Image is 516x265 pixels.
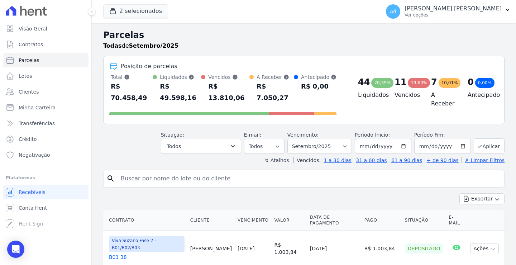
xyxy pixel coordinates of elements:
th: Vencimento [235,210,271,231]
button: Todos [161,139,241,154]
a: Negativação [3,148,89,162]
label: Período Inicío: [355,132,390,138]
i: search [106,174,115,183]
a: Crédito [3,132,89,146]
label: ↯ Atalhos [264,157,289,163]
a: Recebíveis [3,185,89,199]
div: 19,60% [408,78,430,88]
label: Vencidos: [293,157,321,163]
a: Contratos [3,37,89,52]
span: Parcelas [19,57,39,64]
div: 7 [431,76,437,88]
div: R$ 49.598,16 [160,81,201,104]
span: Clientes [19,88,39,95]
span: Negativação [19,151,50,158]
span: Recebíveis [19,189,46,196]
th: E-mail [446,210,468,231]
div: Depositado [405,243,443,254]
h4: Antecipado [468,91,493,99]
div: 44 [358,76,370,88]
div: Plataformas [6,174,86,182]
p: [PERSON_NAME] [PERSON_NAME] [405,5,502,12]
span: Ad [390,9,396,14]
div: Open Intercom Messenger [7,241,24,258]
span: Contratos [19,41,43,48]
span: Conta Hent [19,204,47,212]
span: Lotes [19,72,32,80]
a: Lotes [3,69,89,83]
div: 11 [395,76,406,88]
th: Valor [271,210,307,231]
div: R$ 0,00 [301,81,336,92]
div: R$ 7.050,27 [257,81,294,104]
label: Vencimento: [287,132,319,138]
a: B01 38 [109,254,185,261]
label: Período Fim: [414,131,471,139]
strong: Setembro/2025 [129,42,178,49]
label: E-mail: [244,132,262,138]
span: Visão Geral [19,25,47,32]
p: de [103,42,178,50]
th: Situação [402,210,446,231]
h4: Liquidados [358,91,383,99]
a: 31 a 60 dias [356,157,387,163]
h2: Parcelas [103,29,505,42]
div: Vencidos [208,74,249,81]
div: Posição de parcelas [121,62,177,71]
div: A Receber [257,74,294,81]
span: Todos [167,142,181,151]
div: Antecipado [301,74,336,81]
div: Total [111,74,153,81]
a: + de 90 dias [427,157,459,163]
input: Buscar por nome do lote ou do cliente [116,171,501,186]
button: Ad [PERSON_NAME] [PERSON_NAME] Ver opções [380,1,516,22]
div: Liquidados [160,74,201,81]
a: ✗ Limpar Filtros [462,157,505,163]
button: 2 selecionados [103,4,168,18]
button: Exportar [459,193,505,204]
label: Situação: [161,132,184,138]
th: Contrato [103,210,187,231]
a: [DATE] [238,246,254,251]
div: 70,39% [371,78,393,88]
span: Transferências [19,120,55,127]
div: R$ 70.458,49 [111,81,153,104]
span: Minha Carteira [19,104,56,111]
div: 10,01% [439,78,461,88]
div: R$ 13.810,06 [208,81,249,104]
a: Parcelas [3,53,89,67]
th: Data de Pagamento [307,210,362,231]
span: Crédito [19,136,37,143]
strong: Todas [103,42,122,49]
th: Pago [362,210,402,231]
th: Cliente [187,210,235,231]
a: Clientes [3,85,89,99]
a: Conta Hent [3,201,89,215]
a: Minha Carteira [3,100,89,115]
button: Ações [470,243,499,254]
span: Viva Suzano Fase 2 - B01/B02/B03 [109,236,185,252]
p: Ver opções [405,12,502,18]
a: 1 a 30 dias [324,157,352,163]
a: Transferências [3,116,89,131]
h4: A Receber [431,91,456,108]
h4: Vencidos [395,91,420,99]
a: 61 a 90 dias [391,157,422,163]
button: Aplicar [474,138,505,154]
a: Visão Geral [3,22,89,36]
div: 0 [468,76,474,88]
div: 0,00% [475,78,494,88]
